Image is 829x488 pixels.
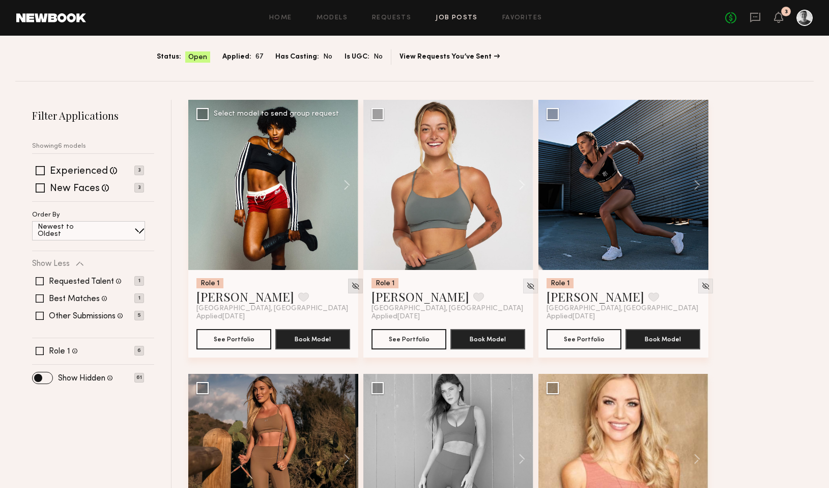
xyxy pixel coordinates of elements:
p: 1 [134,293,144,303]
span: [GEOGRAPHIC_DATA], [GEOGRAPHIC_DATA] [196,305,348,313]
div: Role 1 [547,278,574,288]
p: 3 [134,183,144,193]
p: Order By [32,212,60,219]
p: Newest to Oldest [38,224,98,238]
p: 1 [134,276,144,286]
span: [GEOGRAPHIC_DATA], [GEOGRAPHIC_DATA] [547,305,698,313]
a: Job Posts [436,15,478,21]
div: Applied [DATE] [547,313,700,321]
div: Applied [DATE] [371,313,525,321]
a: Book Model [450,334,525,343]
div: Select model to send group request [214,111,339,118]
p: 6 [134,346,144,356]
label: Best Matches [49,295,100,303]
div: Applied [DATE] [196,313,350,321]
span: 67 [255,51,263,63]
a: View Requests You’ve Sent [399,53,500,61]
div: 3 [785,9,788,15]
button: See Portfolio [371,329,446,349]
label: Other Submissions [49,312,116,320]
span: Status: [157,51,181,63]
a: [PERSON_NAME] [371,288,469,305]
label: Show Hidden [58,374,105,383]
p: Showing 6 models [32,143,86,150]
span: [GEOGRAPHIC_DATA], [GEOGRAPHIC_DATA] [371,305,523,313]
img: Unhide Model [526,282,535,290]
p: 3 [134,166,144,175]
a: Book Model [275,334,350,343]
p: Show Less [32,260,70,268]
img: Unhide Model [351,282,360,290]
span: No [323,51,332,63]
h2: Filter Applications [32,109,154,122]
span: Applied: [222,51,251,63]
a: Models [317,15,348,21]
a: [PERSON_NAME] [196,288,294,305]
label: Requested Talent [49,278,114,286]
button: Book Model [625,329,700,349]
img: Unhide Model [701,282,710,290]
a: Favorites [502,15,542,21]
p: 61 [134,373,144,383]
span: No [374,51,383,63]
label: New Faces [50,184,100,194]
button: See Portfolio [196,329,271,349]
span: Has Casting: [275,51,319,63]
a: Requests [372,15,411,21]
div: Role 1 [196,278,223,288]
label: Role 1 [49,347,70,356]
a: [PERSON_NAME] [547,288,644,305]
button: Book Model [275,329,350,349]
div: Role 1 [371,278,398,288]
a: Book Model [625,334,700,343]
button: Book Model [450,329,525,349]
span: Open [188,52,207,63]
a: Home [269,15,292,21]
button: See Portfolio [547,329,621,349]
span: Is UGC: [345,51,369,63]
p: 5 [134,311,144,320]
label: Experienced [50,167,108,177]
